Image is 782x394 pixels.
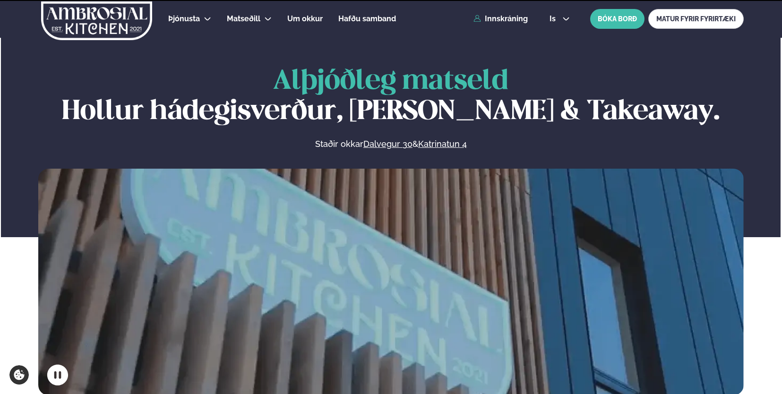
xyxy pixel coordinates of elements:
[40,1,153,40] img: logo
[363,138,412,150] a: Dalvegur 30
[418,138,467,150] a: Katrinatun 4
[287,13,323,25] a: Um okkur
[338,13,396,25] a: Hafðu samband
[550,15,559,23] span: is
[212,138,569,150] p: Staðir okkar &
[38,67,744,127] h1: Hollur hádegisverður, [PERSON_NAME] & Takeaway.
[273,69,508,94] span: Alþjóðleg matseld
[227,14,260,23] span: Matseðill
[648,9,744,29] a: MATUR FYRIR FYRIRTÆKI
[9,365,29,385] a: Cookie settings
[168,14,200,23] span: Þjónusta
[590,9,645,29] button: BÓKA BORÐ
[473,15,528,23] a: Innskráning
[168,13,200,25] a: Þjónusta
[542,15,577,23] button: is
[338,14,396,23] span: Hafðu samband
[227,13,260,25] a: Matseðill
[287,14,323,23] span: Um okkur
